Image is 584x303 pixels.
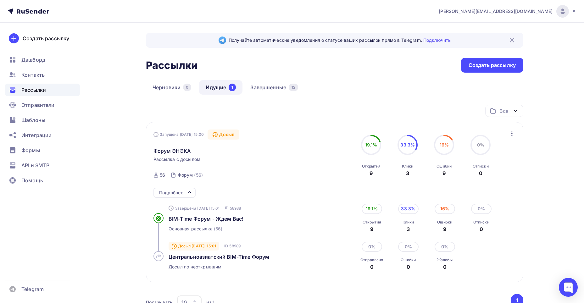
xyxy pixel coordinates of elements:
div: 3 [406,169,409,177]
h2: Рассылки [146,59,197,72]
div: Создать рассылку [23,35,69,42]
div: Отписки [473,164,489,169]
span: Основная рассылка [169,226,213,232]
div: 0 [401,263,416,271]
a: Завершенные12 [244,80,305,95]
a: Форум (56) [177,170,203,180]
span: Центральноазиатский BIM-Time Форум [169,254,270,260]
div: 0% [398,242,419,252]
div: 19.1% [362,204,382,214]
div: 0 [479,169,482,177]
span: 16% [440,142,449,147]
div: Создать рассылку [469,62,516,69]
div: 0% [362,242,382,252]
div: 0 [360,263,383,271]
div: Все [499,107,508,115]
span: ID [225,205,229,211]
span: API и SMTP [21,162,49,169]
div: 9 [363,225,381,233]
div: 0 [183,84,191,91]
div: 1 [229,84,236,91]
span: Рассылка с досылом [153,156,201,163]
div: 0 [437,263,453,271]
span: 33.3% [400,142,415,147]
div: 56 [160,172,165,178]
div: (56) [194,172,203,178]
div: Досыл [DATE], 15:01 [169,242,220,251]
div: Форум [178,172,193,178]
div: Открытия [363,220,381,225]
span: BIM-Time Форум - Ждем Вас! [169,216,244,222]
span: Завершена [DATE] 15:01 [175,206,220,211]
div: Запущена [DATE] 15:00 [153,132,204,137]
a: BIM-Time Форум - Ждем Вас! [169,215,312,223]
div: Жалобы [437,257,453,262]
div: 3 [403,225,414,233]
span: Интеграции [21,131,52,139]
div: 9 [437,225,452,233]
div: 0 [473,225,489,233]
span: Досыл по неоткрывшим [169,264,222,270]
a: Идущие1 [199,80,242,95]
a: Подключить [423,37,451,43]
span: 0% [477,142,484,147]
div: 0% [435,242,455,252]
span: 58989 [229,243,241,249]
span: Помощь [21,177,43,184]
div: 9 [370,169,373,177]
a: Формы [5,144,80,157]
span: (56) [214,226,223,232]
span: Формы [21,146,40,154]
span: Telegram [21,285,44,293]
span: [PERSON_NAME][EMAIL_ADDRESS][DOMAIN_NAME] [439,8,553,14]
a: Центральноазиатский BIM-Time Форум [169,253,312,261]
div: 33.3% [398,204,419,214]
img: Telegram [219,36,226,44]
a: Дашборд [5,53,80,66]
a: [PERSON_NAME][EMAIL_ADDRESS][DOMAIN_NAME] [439,5,576,18]
div: 12 [289,84,298,91]
span: Получайте автоматические уведомления о статусе ваших рассылок прямо в Telegram. [229,37,451,43]
a: Шаблоны [5,114,80,126]
div: Подробнее [159,189,183,196]
a: Рассылки [5,84,80,96]
span: ID [224,243,228,249]
div: 16% [435,204,455,214]
span: Рассылки [21,86,46,94]
div: Отправлено [360,257,383,262]
div: 9 [442,169,446,177]
div: Досыл [208,129,239,140]
a: Контакты [5,69,80,81]
div: Открытия [362,164,381,169]
span: 19.1% [365,142,377,147]
a: Черновики0 [146,80,198,95]
button: Все [485,105,523,117]
div: Отписки [473,220,489,225]
div: Клики [402,164,414,169]
span: Дашборд [21,56,45,63]
span: Контакты [21,71,46,79]
span: Отправители [21,101,55,109]
div: Ошибки [437,164,452,169]
span: 58988 [230,206,241,211]
span: Шаблоны [21,116,45,124]
div: Ошибки [437,220,452,225]
span: Форум ЭНЭКА [153,147,191,155]
div: Клики [403,220,414,225]
div: Ошибки [401,257,416,262]
a: Отправители [5,99,80,111]
div: 0% [471,204,492,214]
